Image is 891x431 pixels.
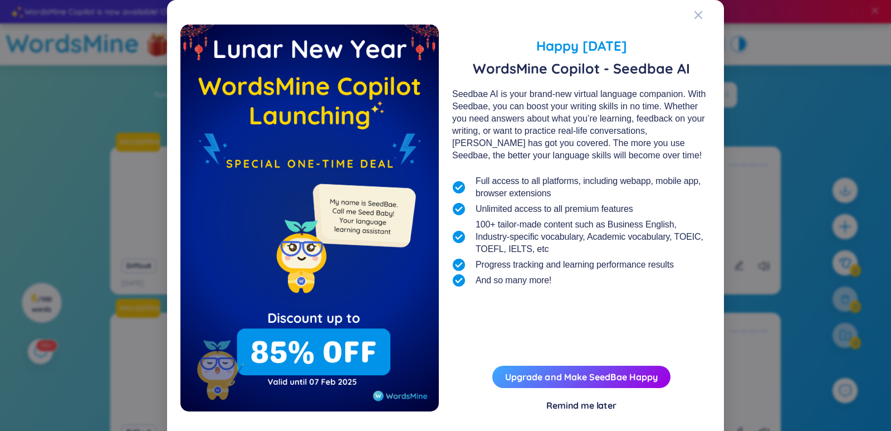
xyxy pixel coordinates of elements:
[476,219,711,255] span: 100+ tailor-made content such as Business English, Industry-specific vocabulary, Academic vocabul...
[546,399,616,411] div: Remind me later
[452,88,711,162] div: Seedbae AI is your brand-new virtual language companion. With Seedbae, you can boost your writing...
[476,175,711,200] span: Full access to all platforms, including webapp, mobile app, browser extensions
[452,60,711,77] span: WordsMine Copilot - Seedbae AI
[476,203,633,215] span: Unlimited access to all premium features
[505,371,658,382] a: Upgrade and Make SeedBae Happy
[476,274,551,287] span: And so many more!
[307,161,418,272] img: minionSeedbaeMessage.35ffe99e.png
[492,366,670,388] button: Upgrade and Make SeedBae Happy
[476,259,674,271] span: Progress tracking and learning performance results
[452,36,711,56] span: Happy [DATE]
[180,25,439,411] img: wmFlashDealEmpty.967f2bab.png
